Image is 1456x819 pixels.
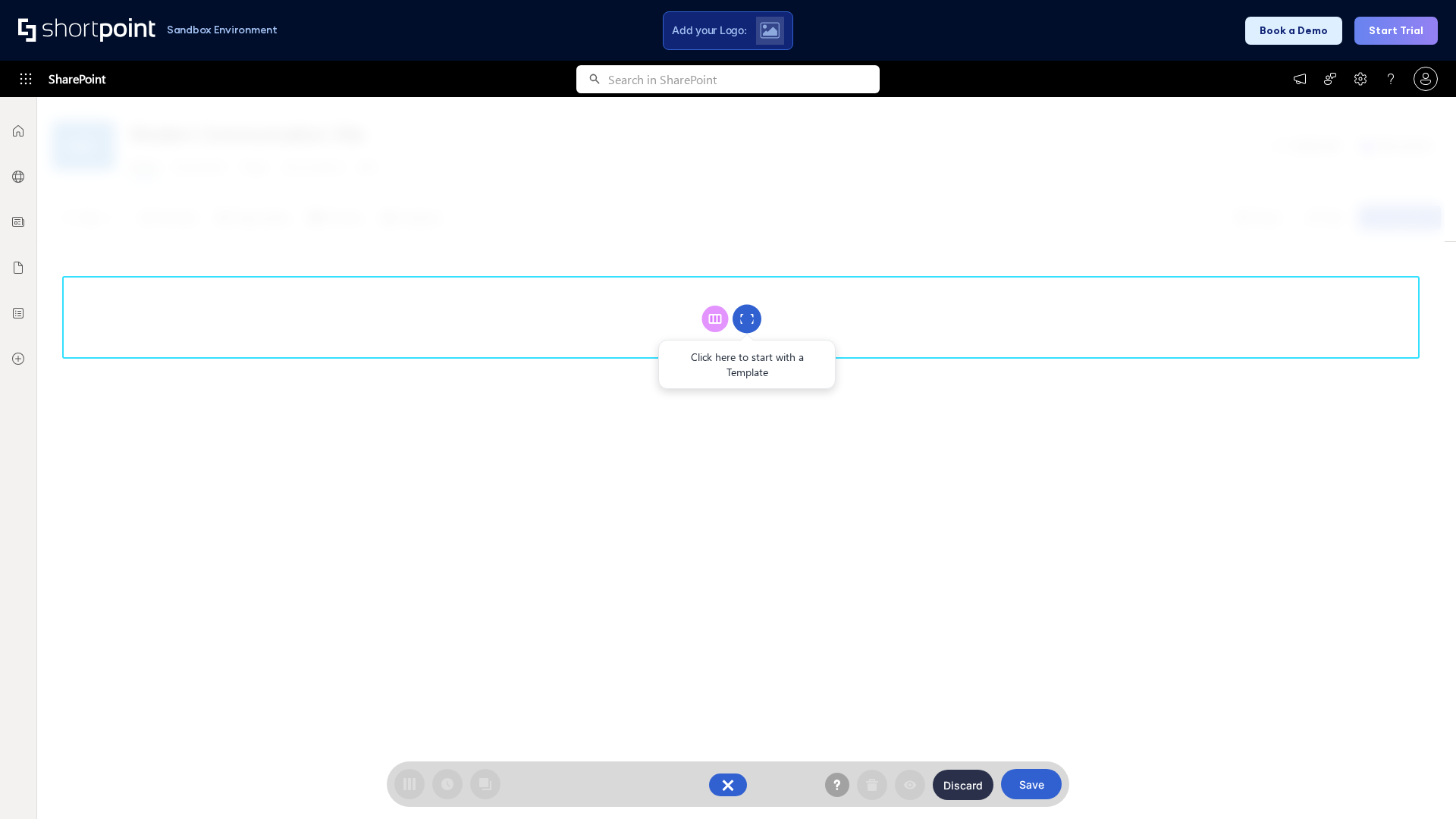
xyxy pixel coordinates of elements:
[760,22,780,39] img: Upload logo
[1354,17,1438,45] button: Start Trial
[672,24,746,37] span: Add your Logo:
[1245,17,1342,45] button: Book a Demo
[49,61,105,97] span: SharePoint
[933,770,993,800] button: Discard
[167,26,278,34] h1: Sandbox Environment
[1001,769,1062,799] button: Save
[608,65,880,93] input: Search in SharePoint
[1380,746,1456,819] iframe: Chat Widget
